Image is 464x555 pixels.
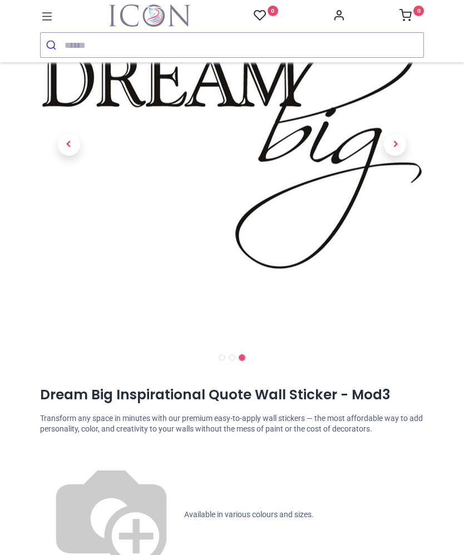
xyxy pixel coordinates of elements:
sup: 0 [268,6,278,16]
a: Account Info [333,12,345,21]
a: Next [367,10,424,279]
a: 0 [399,12,424,21]
button: Submit [41,33,65,57]
span: Next [384,133,406,156]
sup: 0 [413,6,424,16]
p: Transform any space in minutes with our premium easy-to-apply wall stickers — the most affordable... [40,413,424,435]
img: Icon Wall Stickers [109,4,190,27]
span: Available in various colours and sizes. [184,510,314,519]
a: Logo of Icon Wall Stickers [109,4,190,27]
span: Previous [58,133,80,156]
a: 0 [254,9,278,23]
h1: Dream Big Inspirational Quote Wall Sticker - Mod3 [40,385,424,404]
a: Previous [40,10,98,279]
